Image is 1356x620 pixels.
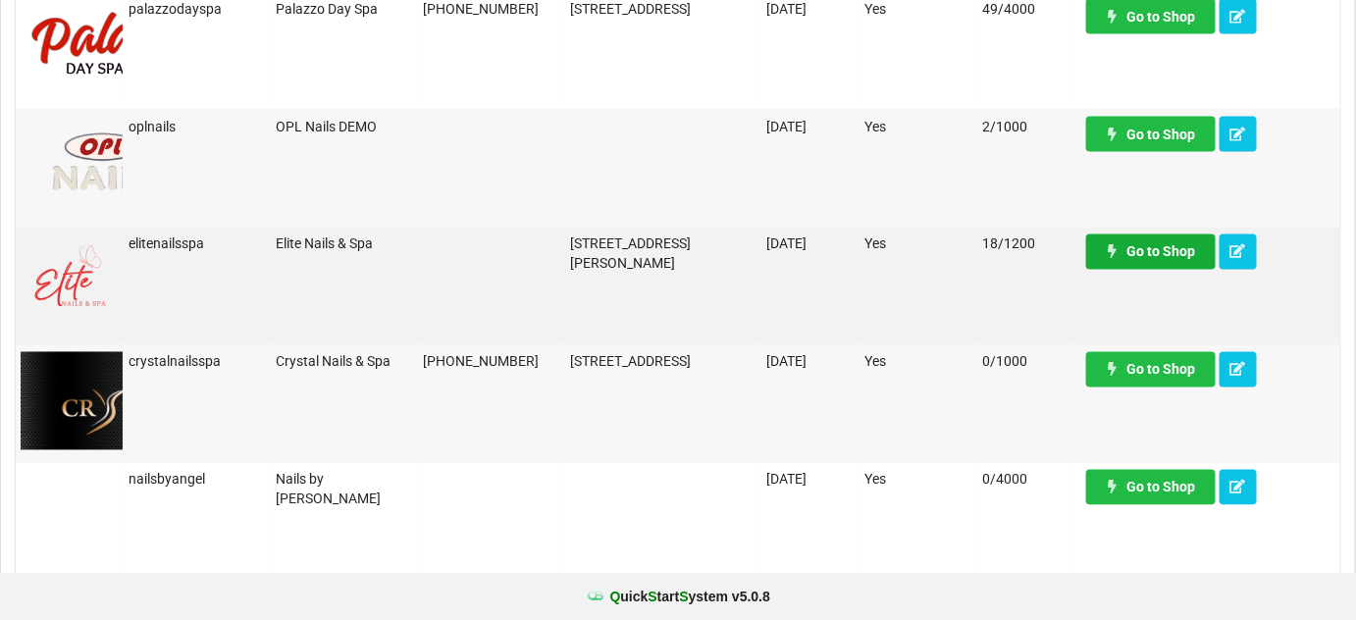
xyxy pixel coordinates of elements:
[21,352,295,450] img: CrystalNails_luxurylogo.png
[129,234,265,254] div: elitenailsspa
[570,234,756,274] div: [STREET_ADDRESS][PERSON_NAME]
[1086,470,1216,505] a: Go to Shop
[1086,117,1216,152] a: Go to Shop
[864,470,971,490] div: Yes
[766,352,854,372] div: [DATE]
[982,470,1069,490] div: 0/4000
[276,117,412,136] div: OPL Nails DEMO
[679,589,688,604] span: S
[423,352,559,372] div: [PHONE_NUMBER]
[586,587,605,606] img: favicon.ico
[864,352,971,372] div: Yes
[129,352,265,372] div: crystalnailsspa
[129,117,265,136] div: oplnails
[766,117,854,136] div: [DATE]
[276,470,412,509] div: Nails by [PERSON_NAME]
[1086,352,1216,387] a: Go to Shop
[864,117,971,136] div: Yes
[649,589,657,604] span: S
[129,470,265,490] div: nailsbyangel
[766,234,854,254] div: [DATE]
[766,470,854,490] div: [DATE]
[982,117,1069,136] div: 2/1000
[21,234,119,333] img: EliteNailsSpa-Logo1.png
[982,234,1069,254] div: 18/1200
[21,117,184,215] img: OPLNails-Logo.png
[570,352,756,372] div: [STREET_ADDRESS]
[610,589,621,604] span: Q
[610,587,770,606] b: uick tart ystem v 5.0.8
[276,352,412,372] div: Crystal Nails & Spa
[982,352,1069,372] div: 0/1000
[1086,234,1216,270] a: Go to Shop
[276,234,412,254] div: Elite Nails & Spa
[864,234,971,254] div: Yes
